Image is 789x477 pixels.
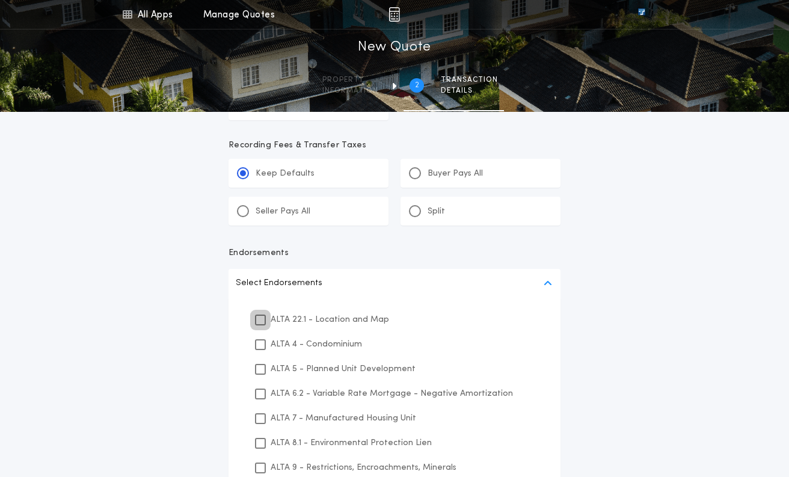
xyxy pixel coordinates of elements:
[271,412,416,425] p: ALTA 7 - Manufactured Housing Unit
[229,247,560,259] p: Endorsements
[616,8,667,20] img: vs-icon
[271,363,416,375] p: ALTA 5 - Planned Unit Development
[428,206,445,218] p: Split
[229,269,560,298] button: Select Endorsements
[271,461,456,474] p: ALTA 9 - Restrictions, Encroachments, Minerals
[358,38,431,57] h1: New Quote
[271,313,389,326] p: ALTA 22.1 - Location and Map
[229,140,560,152] p: Recording Fees & Transfer Taxes
[428,168,483,180] p: Buyer Pays All
[256,168,315,180] p: Keep Defaults
[441,75,498,85] span: Transaction
[322,75,378,85] span: Property
[236,276,322,291] p: Select Endorsements
[271,437,432,449] p: ALTA 8.1 - Environmental Protection Lien
[271,387,513,400] p: ALTA 6.2 - Variable Rate Mortgage - Negative Amortization
[271,338,362,351] p: ALTA 4 - Condominium
[441,86,498,96] span: details
[322,86,378,96] span: information
[388,7,400,22] img: img
[256,206,310,218] p: Seller Pays All
[415,81,419,90] h2: 2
